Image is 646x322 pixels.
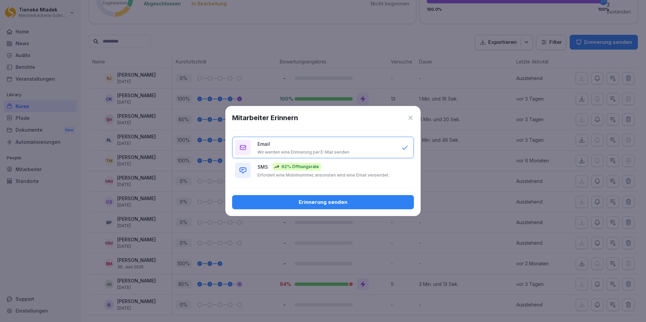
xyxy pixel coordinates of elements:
p: SMS [257,163,268,170]
p: Erfordert eine Mobilnummer, ansonsten wird eine Email versendet. [257,172,389,178]
button: Erinnerung senden [232,195,414,209]
h1: Mitarbeiter Erinnern [232,113,298,123]
p: Email [257,140,270,147]
div: Erinnerung senden [238,198,408,206]
p: 92% Öffnungsrate [281,164,319,170]
p: Wir werden eine Erinnerung per E-Mail senden [257,150,349,155]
